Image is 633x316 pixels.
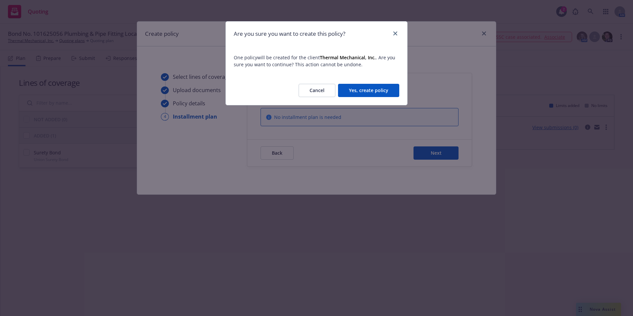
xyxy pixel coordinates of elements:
h1: Are you sure you want to create this policy? [234,29,345,38]
button: Yes, create policy [338,84,399,97]
button: Cancel [299,84,335,97]
span: One policy will be created for the client . Are you sure you want to continue? This action cannot... [234,54,399,68]
a: close [391,29,399,37]
strong: Thermal Mechanical, Inc. [320,54,376,61]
